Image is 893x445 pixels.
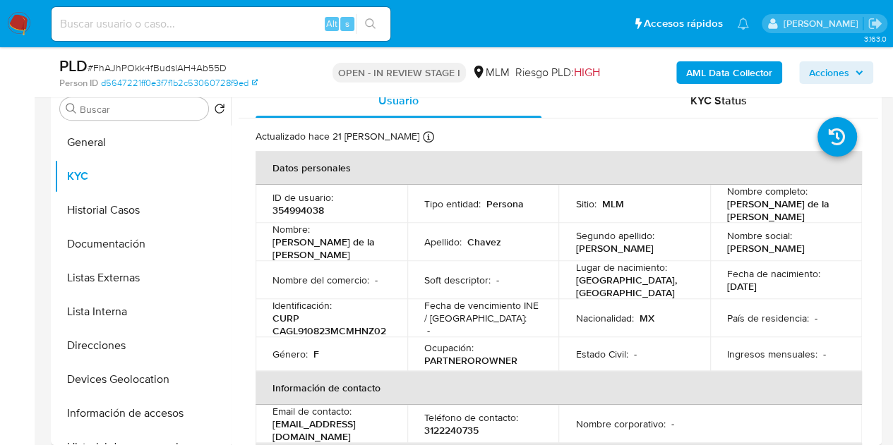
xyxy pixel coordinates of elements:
[863,33,886,44] span: 3.163.0
[727,197,839,223] p: [PERSON_NAME] de la [PERSON_NAME]
[809,61,849,84] span: Acciones
[424,411,518,424] p: Teléfono de contacto :
[332,63,466,83] p: OPEN - IN REVIEW STAGE I
[427,324,430,337] p: -
[575,261,666,274] p: Lugar de nacimiento :
[467,236,501,248] p: Chavez
[345,17,349,30] span: s
[575,417,665,430] p: Nombre corporativo :
[272,191,333,204] p: ID de usuario :
[727,267,820,280] p: Fecha de nacimiento :
[671,417,673,430] p: -
[272,299,332,312] p: Identificación :
[574,64,600,80] span: HIGH
[496,274,499,286] p: -
[272,236,385,261] p: [PERSON_NAME] de la [PERSON_NAME]
[815,312,817,324] p: -
[272,348,308,360] p: Género :
[727,348,817,360] p: Ingresos mensuales :
[54,362,231,396] button: Devices Geolocation
[88,61,227,75] span: # FhAJhPOkk4fBudslAH4Ab55D
[101,77,258,90] a: d5647221ff0e3f7f1b2c53060728f9ed
[54,261,231,295] button: Listas Externas
[676,61,782,84] button: AML Data Collector
[356,14,385,34] button: search-icon
[424,274,491,286] p: Soft descriptor :
[472,65,510,80] div: MLM
[272,204,324,217] p: 354994038
[272,312,386,337] p: CURP CAGL910823MCMHNZ02
[727,312,809,324] p: País de residencia :
[601,197,623,210] p: MLM
[54,227,231,261] button: Documentación
[799,61,873,84] button: Acciones
[644,16,723,31] span: Accesos rápidos
[639,312,654,324] p: MX
[575,229,654,242] p: Segundo apellido :
[214,103,225,118] button: Volver al orden por defecto
[424,197,481,210] p: Tipo entidad :
[54,126,231,159] button: General
[424,424,479,437] p: 3122240735
[727,185,808,197] p: Nombre completo :
[54,396,231,430] button: Información de accesos
[256,151,862,185] th: Datos personales
[272,223,310,236] p: Nombre :
[575,197,596,210] p: Sitio :
[686,61,772,84] b: AML Data Collector
[424,341,474,354] p: Ocupación :
[727,280,757,293] p: [DATE]
[823,348,826,360] p: -
[59,54,88,77] b: PLD
[737,18,749,30] a: Notificaciones
[54,295,231,329] button: Lista Interna
[424,299,542,324] p: Fecha de vencimiento INE / [GEOGRAPHIC_DATA] :
[515,65,600,80] span: Riesgo PLD:
[54,159,231,193] button: KYC
[256,130,419,143] p: Actualizado hace 21 [PERSON_NAME]
[727,242,805,255] p: [PERSON_NAME]
[375,274,378,286] p: -
[66,103,77,114] button: Buscar
[80,103,203,116] input: Buscar
[272,405,352,417] p: Email de contacto :
[272,274,369,286] p: Nombre del comercio :
[54,329,231,362] button: Direcciones
[868,16,882,31] a: Salir
[326,17,337,30] span: Alt
[59,77,98,90] b: Person ID
[783,17,863,30] p: loui.hernandezrodriguez@mercadolibre.com.mx
[633,348,636,360] p: -
[378,92,419,109] span: Usuario
[690,92,747,109] span: KYC Status
[727,229,792,242] p: Nombre social :
[52,15,390,33] input: Buscar usuario o caso...
[486,197,524,210] p: Persona
[424,236,462,248] p: Apellido :
[575,274,688,299] p: [GEOGRAPHIC_DATA], [GEOGRAPHIC_DATA]
[256,371,862,405] th: Información de contacto
[575,242,653,255] p: [PERSON_NAME]
[424,354,517,367] p: PARTNEROROWNER
[575,312,633,324] p: Nacionalidad :
[575,348,628,360] p: Estado Civil :
[54,193,231,227] button: Historial Casos
[272,417,385,443] p: [EMAIL_ADDRESS][DOMAIN_NAME]
[313,348,319,360] p: F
